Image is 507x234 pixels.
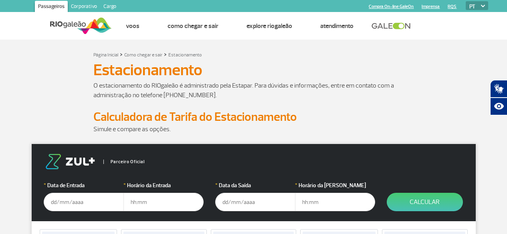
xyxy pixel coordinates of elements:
a: > [120,50,123,59]
a: Passageiros [35,1,68,14]
a: RQS [448,4,457,9]
input: hh:mm [295,193,375,211]
a: Corporativo [68,1,100,14]
a: Imprensa [422,4,440,9]
input: dd/mm/aaaa [44,193,124,211]
a: Como chegar e sair [124,52,162,58]
a: Página Inicial [93,52,118,58]
button: Calcular [387,193,463,211]
button: Abrir recursos assistivos. [490,98,507,115]
span: Parceiro Oficial [103,160,145,164]
button: Abrir tradutor de língua de sinais. [490,80,507,98]
label: Data de Entrada [44,181,124,190]
a: Voos [126,22,139,30]
a: > [164,50,167,59]
h2: Calculadora de Tarifa do Estacionamento [93,110,414,124]
label: Data da Saída [215,181,295,190]
input: hh:mm [123,193,204,211]
label: Horário da [PERSON_NAME] [295,181,375,190]
a: Como chegar e sair [168,22,218,30]
h1: Estacionamento [93,63,414,77]
a: Atendimento [320,22,353,30]
a: Estacionamento [168,52,202,58]
input: dd/mm/aaaa [215,193,295,211]
a: Compra On-line GaleOn [369,4,414,9]
a: Explore RIOgaleão [246,22,292,30]
p: Simule e compare as opções. [93,124,414,134]
p: O estacionamento do RIOgaleão é administrado pela Estapar. Para dúvidas e informações, entre em c... [93,81,414,100]
img: logo-zul.png [44,154,97,169]
label: Horário da Entrada [123,181,204,190]
a: Cargo [100,1,119,14]
div: Plugin de acessibilidade da Hand Talk. [490,80,507,115]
